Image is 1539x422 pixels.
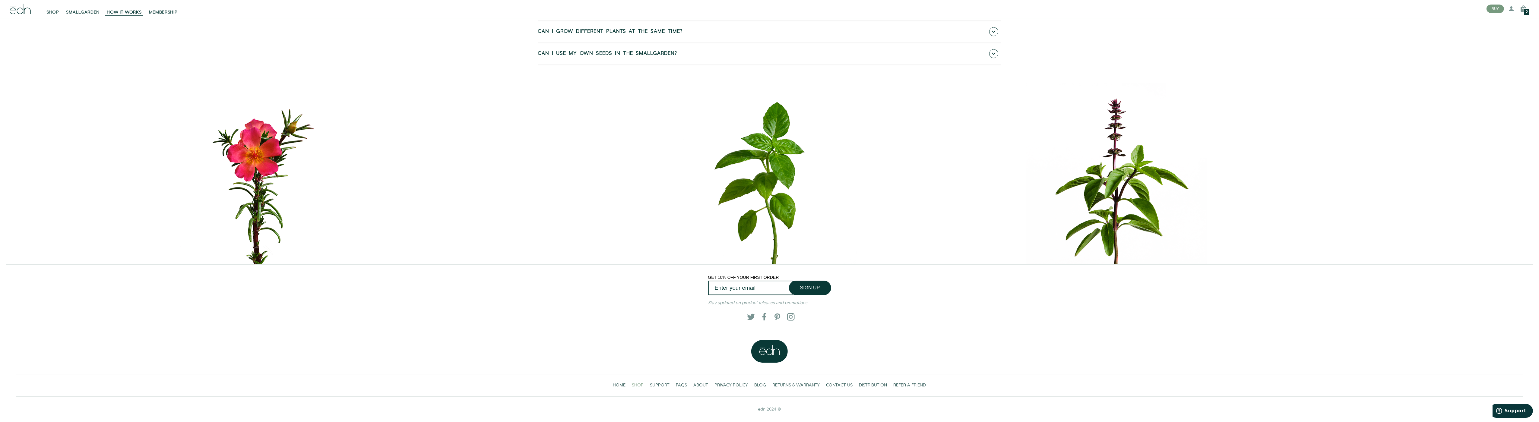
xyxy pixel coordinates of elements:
[629,379,647,392] a: SHOP
[1487,5,1504,13] button: BUY
[715,382,748,388] span: PRIVACY POLICY
[708,281,793,295] input: Enter your email
[755,382,766,388] span: BLOG
[673,379,690,392] a: FAQS
[676,382,687,388] span: FAQS
[773,382,820,388] span: RETURNS & WARRANTY
[107,10,141,16] span: HOW IT WORKS
[690,379,711,392] a: ABOUT
[1526,11,1528,14] span: 0
[751,379,769,392] a: BLOG
[859,382,887,388] span: DISTRIBUTION
[856,379,890,392] a: DISTRIBUTION
[632,382,644,388] span: SHOP
[538,29,683,34] span: Can I grow different plants at the same time?
[1493,404,1533,419] iframe: Opens a widget where you can find more information
[650,382,670,388] span: SUPPORT
[647,379,673,392] a: SUPPORT
[63,2,103,16] a: SMALLGARDEN
[103,2,145,16] a: HOW IT WORKS
[823,379,856,392] a: CONTACT US
[538,21,1001,43] a: Can I grow different plants at the same time?
[789,281,831,295] button: SIGN UP
[708,275,779,280] span: GET 10% OFF YOUR FIRST ORDER
[826,382,853,388] span: CONTACT US
[711,379,751,392] a: PRIVACY POLICY
[610,379,629,392] a: HOME
[708,300,808,306] em: Stay updated on product releases and promotions
[149,10,178,16] span: MEMBERSHIP
[43,2,63,16] a: SHOP
[758,406,781,412] span: ēdn 2024 ©
[613,382,626,388] span: HOME
[890,379,929,392] a: REFER A FRIEND
[538,43,1001,65] a: Can I use my own seeds in the SmallGarden?
[66,10,100,16] span: SMALLGARDEN
[894,382,926,388] span: REFER A FRIEND
[769,379,823,392] a: RETURNS & WARRANTY
[145,2,181,16] a: MEMBERSHIP
[538,51,677,56] span: Can I use my own seeds in the SmallGarden?
[46,10,59,16] span: SHOP
[694,382,708,388] span: ABOUT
